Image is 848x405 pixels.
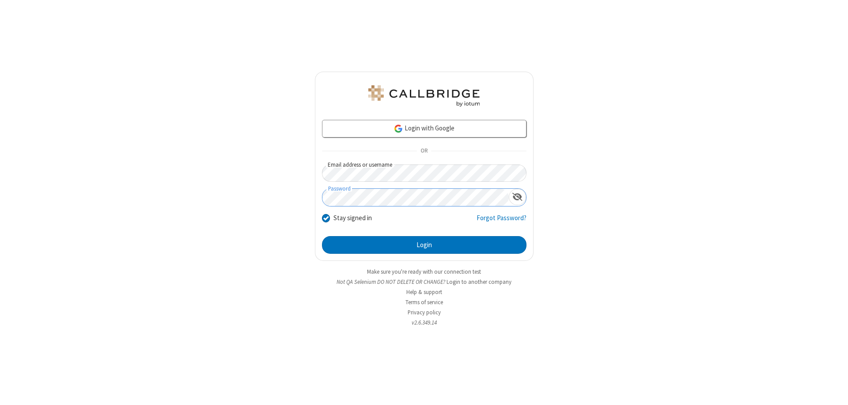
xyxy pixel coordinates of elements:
a: Forgot Password? [477,213,526,230]
a: Make sure you're ready with our connection test [367,268,481,275]
li: Not QA Selenium DO NOT DELETE OR CHANGE? [315,278,534,286]
label: Stay signed in [333,213,372,223]
a: Terms of service [405,298,443,306]
a: Login with Google [322,120,526,138]
div: Show password [509,189,526,205]
input: Email address or username [322,164,526,182]
img: google-icon.png [394,124,403,134]
a: Help & support [406,288,442,296]
a: Privacy policy [408,309,441,316]
li: v2.6.349.14 [315,318,534,327]
img: QA Selenium DO NOT DELETE OR CHANGE [367,85,481,107]
span: OR [417,145,431,157]
input: Password [322,189,509,206]
button: Login to another company [447,278,511,286]
button: Login [322,236,526,254]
